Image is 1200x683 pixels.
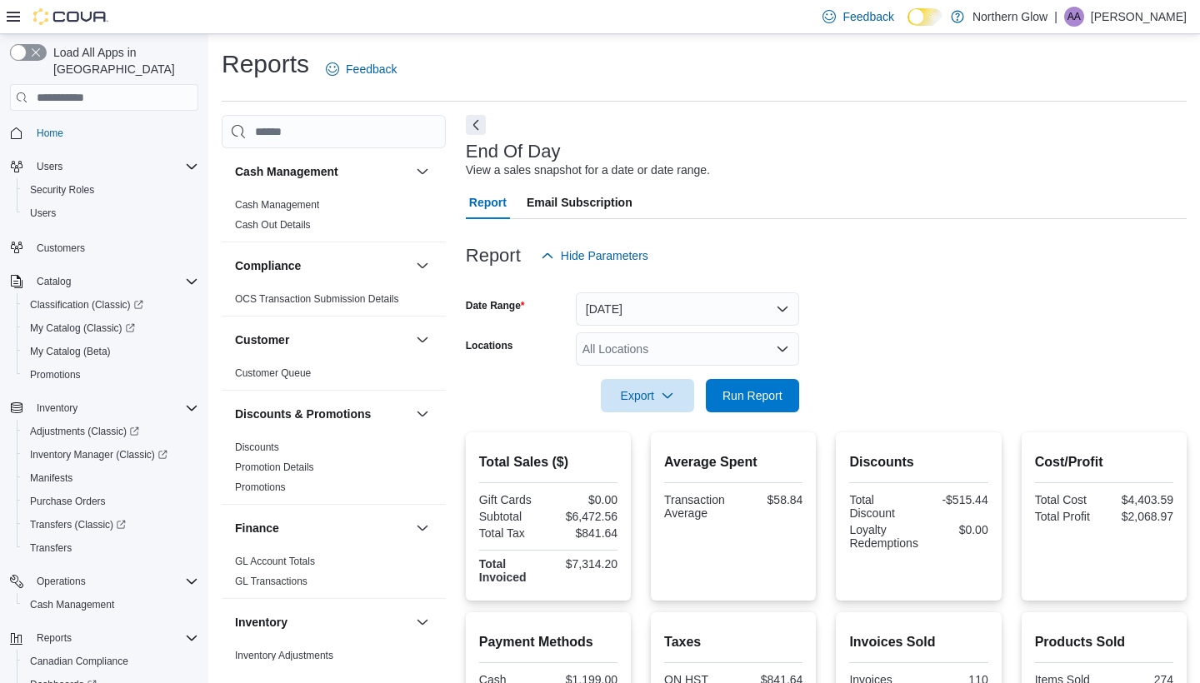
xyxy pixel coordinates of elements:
[17,650,205,673] button: Canadian Compliance
[235,556,315,567] a: GL Account Totals
[23,203,62,223] a: Users
[30,628,78,648] button: Reports
[30,398,198,418] span: Inventory
[37,160,62,173] span: Users
[737,493,802,506] div: $58.84
[1091,7,1187,27] p: [PERSON_NAME]
[222,195,446,242] div: Cash Management
[849,632,987,652] h2: Invoices Sold
[235,441,279,453] a: Discounts
[23,445,198,465] span: Inventory Manager (Classic)
[23,595,198,615] span: Cash Management
[235,163,338,180] h3: Cash Management
[1035,632,1173,652] h2: Products Sold
[37,242,85,255] span: Customers
[23,421,146,441] a: Adjustments (Classic)
[466,162,710,179] div: View a sales snapshot for a date or date range.
[534,239,655,272] button: Hide Parameters
[479,632,617,652] h2: Payment Methods
[576,292,799,326] button: [DATE]
[17,490,205,513] button: Purchase Orders
[235,332,409,348] button: Customer
[601,379,694,412] button: Export
[30,345,111,358] span: My Catalog (Beta)
[30,157,69,177] button: Users
[3,570,205,593] button: Operations
[37,127,63,140] span: Home
[849,452,987,472] h2: Discounts
[17,443,205,466] a: Inventory Manager (Classic)
[235,406,371,422] h3: Discounts & Promotions
[235,293,399,305] a: OCS Transaction Submission Details
[235,461,314,473] a: Promotion Details
[466,115,486,135] button: Next
[30,571,92,591] button: Operations
[235,332,289,348] h3: Customer
[23,365,87,385] a: Promotions
[23,468,79,488] a: Manifests
[235,257,301,274] h3: Compliance
[552,510,617,523] div: $6,472.56
[842,8,893,25] span: Feedback
[222,289,446,316] div: Compliance
[30,425,139,438] span: Adjustments (Classic)
[1035,510,1101,523] div: Total Profit
[235,650,333,661] a: Inventory Adjustments
[23,468,198,488] span: Manifests
[479,452,617,472] h2: Total Sales ($)
[235,199,319,211] a: Cash Management
[561,247,648,264] span: Hide Parameters
[23,365,198,385] span: Promotions
[17,466,205,490] button: Manifests
[972,7,1047,27] p: Northern Glow
[776,342,789,356] button: Open list of options
[23,491,198,511] span: Purchase Orders
[30,322,135,335] span: My Catalog (Classic)
[30,207,56,220] span: Users
[37,631,72,645] span: Reports
[3,396,205,420] button: Inventory
[466,339,513,352] label: Locations
[23,318,198,338] span: My Catalog (Classic)
[479,557,527,584] strong: Total Invoiced
[30,238,92,258] a: Customers
[3,270,205,293] button: Catalog
[346,61,397,77] span: Feedback
[1035,452,1173,472] h2: Cost/Profit
[23,421,198,441] span: Adjustments (Classic)
[30,183,94,197] span: Security Roles
[23,180,198,200] span: Security Roles
[479,510,545,523] div: Subtotal
[17,340,205,363] button: My Catalog (Beta)
[30,598,114,611] span: Cash Management
[23,341,198,361] span: My Catalog (Beta)
[30,541,72,555] span: Transfers
[849,523,918,550] div: Loyalty Redemptions
[17,593,205,616] button: Cash Management
[235,614,287,631] h3: Inventory
[664,493,730,520] div: Transaction Average
[3,121,205,145] button: Home
[1107,493,1173,506] div: $4,403.59
[611,379,684,412] span: Export
[925,523,988,536] div: $0.00
[30,655,128,668] span: Canadian Compliance
[222,437,446,504] div: Discounts & Promotions
[527,186,632,219] span: Email Subscription
[479,526,545,540] div: Total Tax
[30,157,198,177] span: Users
[235,520,409,536] button: Finance
[412,256,432,276] button: Compliance
[664,452,802,472] h2: Average Spent
[17,513,205,536] a: Transfers (Classic)
[1035,493,1101,506] div: Total Cost
[17,178,205,202] button: Security Roles
[23,203,198,223] span: Users
[30,398,84,418] button: Inventory
[469,186,507,219] span: Report
[30,448,167,461] span: Inventory Manager (Classic)
[235,406,409,422] button: Discounts & Promotions
[479,493,545,506] div: Gift Cards
[235,520,279,536] h3: Finance
[17,363,205,386] button: Promotions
